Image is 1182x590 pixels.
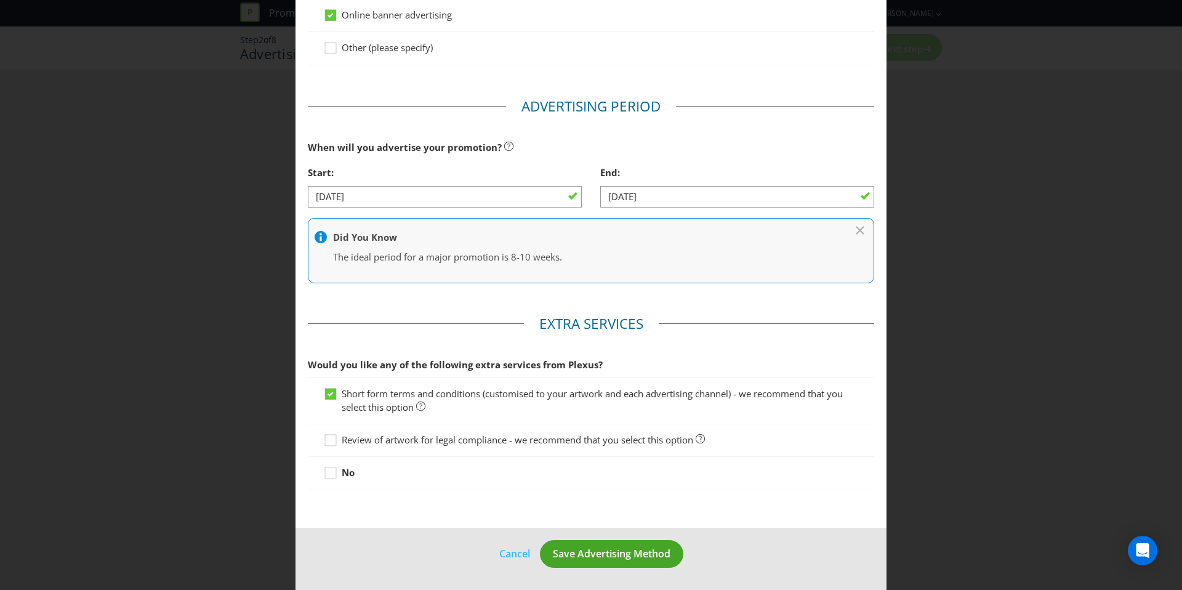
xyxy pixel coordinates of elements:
span: When will you advertise your promotion? [308,141,502,153]
div: Start: [308,160,582,185]
span: Would you like any of the following extra services from Plexus? [308,358,603,371]
span: Short form terms and conditions (customised to your artwork and each advertising channel) - we re... [342,387,843,413]
div: End: [600,160,874,185]
span: Online banner advertising [342,9,452,21]
legend: Advertising Period [506,97,676,116]
div: Open Intercom Messenger [1128,536,1157,565]
input: DD/MM/YY [600,186,874,208]
span: The ideal period for a major promotion is 8-10 weeks. [333,251,562,263]
legend: Extra Services [524,314,659,334]
span: Other (please specify) [342,41,433,54]
span: Save Advertising Method [553,547,670,560]
strong: No [342,466,355,479]
input: DD/MM/YY [308,186,582,208]
a: Cancel [499,546,531,562]
span: Review of artwork for legal compliance - we recommend that you select this option [342,434,693,446]
button: Save Advertising Method [540,540,683,568]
